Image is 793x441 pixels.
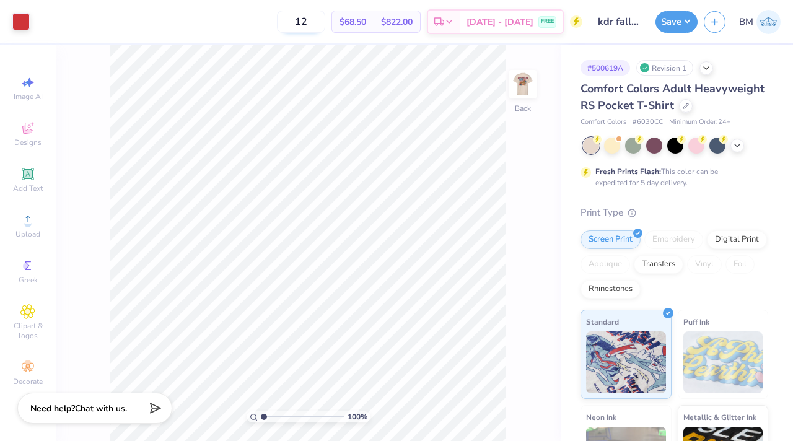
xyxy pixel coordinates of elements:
span: Designs [14,138,42,147]
input: Untitled Design [589,9,649,34]
span: Puff Ink [683,315,709,328]
button: Save [655,11,698,33]
span: BM [739,15,753,29]
span: [DATE] - [DATE] [467,15,533,28]
span: $68.50 [340,15,366,28]
span: Chat with us. [75,403,127,414]
div: Embroidery [644,230,703,249]
span: Neon Ink [586,411,616,424]
strong: Need help? [30,403,75,414]
span: $822.00 [381,15,413,28]
div: Foil [725,255,755,274]
img: Back [510,72,535,97]
span: Comfort Colors [581,117,626,128]
div: This color can be expedited for 5 day delivery. [595,166,748,188]
div: Rhinestones [581,280,641,299]
strong: Fresh Prints Flash: [595,167,661,177]
span: Add Text [13,183,43,193]
span: FREE [541,17,554,26]
div: Screen Print [581,230,641,249]
div: Print Type [581,206,768,220]
span: Image AI [14,92,43,102]
span: 100 % [348,411,367,422]
span: Metallic & Glitter Ink [683,411,756,424]
img: Bella Moitoso [756,10,781,34]
img: Puff Ink [683,331,763,393]
div: Vinyl [687,255,722,274]
span: Clipart & logos [6,321,50,341]
span: Greek [19,275,38,285]
div: Revision 1 [636,60,693,76]
span: Comfort Colors Adult Heavyweight RS Pocket T-Shirt [581,81,765,113]
div: Applique [581,255,630,274]
span: Decorate [13,377,43,386]
div: Digital Print [707,230,767,249]
span: # 6030CC [633,117,663,128]
div: Transfers [634,255,683,274]
img: Standard [586,331,666,393]
span: Upload [15,229,40,239]
div: Back [515,103,531,114]
span: Standard [586,315,619,328]
div: # 500619A [581,60,630,76]
input: – – [277,11,325,33]
a: BM [739,10,781,34]
span: Minimum Order: 24 + [669,117,731,128]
